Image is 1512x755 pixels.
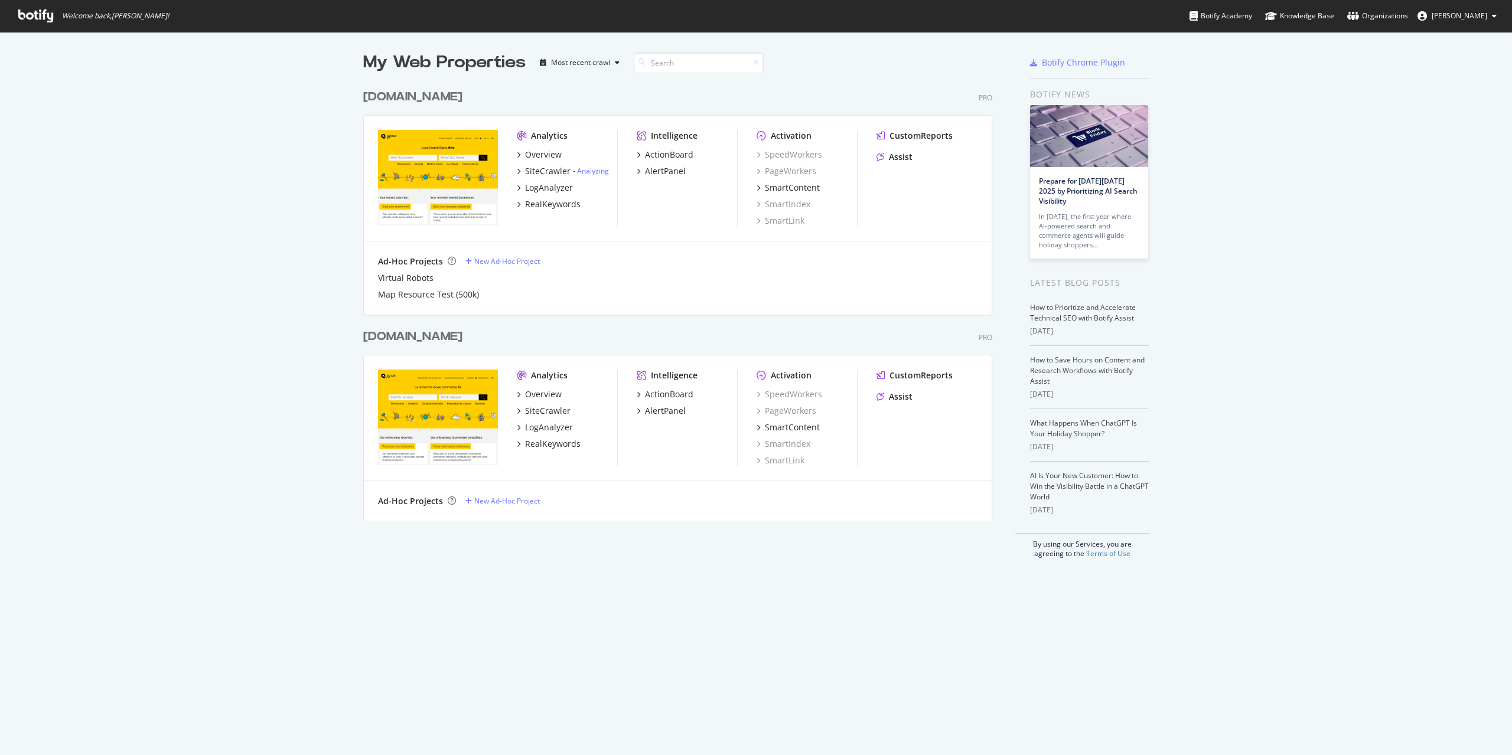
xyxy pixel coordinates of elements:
a: SpeedWorkers [757,388,822,400]
div: [DATE] [1030,505,1149,515]
div: Assist [889,151,913,163]
a: How to Prioritize and Accelerate Technical SEO with Botify Assist [1030,302,1136,323]
a: How to Save Hours on Content and Research Workflows with Botify Assist [1030,355,1145,386]
div: Analytics [531,130,568,142]
div: RealKeywords [525,438,581,450]
a: [DOMAIN_NAME] [363,328,467,345]
a: CustomReports [876,130,953,142]
div: SiteCrawler [525,405,571,417]
a: SmartIndex [757,438,810,450]
a: LogAnalyzer [517,421,573,433]
a: Virtual Robots [378,272,434,284]
div: [DOMAIN_NAME] [363,328,462,345]
div: Latest Blog Posts [1030,276,1149,289]
div: Intelligence [651,130,698,142]
button: Most recent crawl [535,53,624,72]
a: SmartContent [757,182,820,194]
button: [PERSON_NAME] [1408,6,1506,25]
div: [DATE] [1030,326,1149,336]
a: Overview [517,388,562,400]
img: yellowpages.ca [378,130,498,225]
div: New Ad-Hoc Project [474,256,540,266]
div: SmartContent [765,421,820,433]
div: SmartContent [765,182,820,194]
a: SmartIndex [757,198,810,210]
div: SiteCrawler [525,165,571,177]
div: Pro [979,93,992,103]
div: Activation [771,130,812,142]
div: Analytics [531,370,568,381]
a: AlertPanel [637,165,686,177]
div: [DATE] [1030,389,1149,400]
div: New Ad-Hoc Project [474,496,540,506]
div: CustomReports [889,130,953,142]
a: SmartLink [757,455,804,466]
a: RealKeywords [517,198,581,210]
div: RealKeywords [525,198,581,210]
span: Eric Thibodeau [1432,11,1487,21]
a: New Ad-Hoc Project [465,256,540,266]
a: SmartContent [757,421,820,433]
div: By using our Services, you are agreeing to the [1015,533,1149,558]
div: Overview [525,149,562,161]
div: In [DATE], the first year where AI-powered search and commerce agents will guide holiday shoppers… [1039,212,1139,250]
a: PageWorkers [757,165,816,177]
div: Intelligence [651,370,698,381]
div: ActionBoard [645,388,693,400]
a: New Ad-Hoc Project [465,496,540,506]
a: PageWorkers [757,405,816,417]
a: CustomReports [876,370,953,381]
a: Overview [517,149,562,161]
a: SpeedWorkers [757,149,822,161]
div: Overview [525,388,562,400]
a: Assist [876,391,913,403]
div: Ad-Hoc Projects [378,256,443,267]
div: LogAnalyzer [525,421,573,433]
div: Assist [889,391,913,403]
span: Welcome back, [PERSON_NAME] ! [62,11,169,21]
div: Botify Academy [1190,10,1252,22]
input: Search [634,53,764,73]
div: ActionBoard [645,149,693,161]
a: Botify Chrome Plugin [1030,57,1125,68]
a: [DOMAIN_NAME] [363,89,467,106]
a: Map Resource Test (500k) [378,289,479,300]
a: AlertPanel [637,405,686,417]
div: AlertPanel [645,165,686,177]
div: CustomReports [889,370,953,381]
a: AI Is Your New Customer: How to Win the Visibility Battle in a ChatGPT World [1030,470,1149,502]
a: LogAnalyzer [517,182,573,194]
div: Botify Chrome Plugin [1042,57,1125,68]
a: Analyzing [577,166,609,176]
div: AlertPanel [645,405,686,417]
a: Prepare for [DATE][DATE] 2025 by Prioritizing AI Search Visibility [1039,176,1138,206]
div: [DATE] [1030,442,1149,452]
div: Ad-Hoc Projects [378,495,443,507]
a: ActionBoard [637,388,693,400]
div: Pro [979,332,992,342]
div: - [573,166,609,176]
a: Terms of Use [1086,548,1130,558]
a: SmartLink [757,215,804,227]
img: Prepare for Black Friday 2025 by Prioritizing AI Search Visibility [1030,105,1148,167]
div: [DOMAIN_NAME] [363,89,462,106]
a: Assist [876,151,913,163]
a: SiteCrawler- Analyzing [517,165,609,177]
div: grid [363,74,1002,521]
div: Activation [771,370,812,381]
div: Knowledge Base [1265,10,1334,22]
div: Most recent crawl [551,59,610,66]
div: My Web Properties [363,51,526,74]
a: What Happens When ChatGPT Is Your Holiday Shopper? [1030,418,1137,439]
div: LogAnalyzer [525,182,573,194]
